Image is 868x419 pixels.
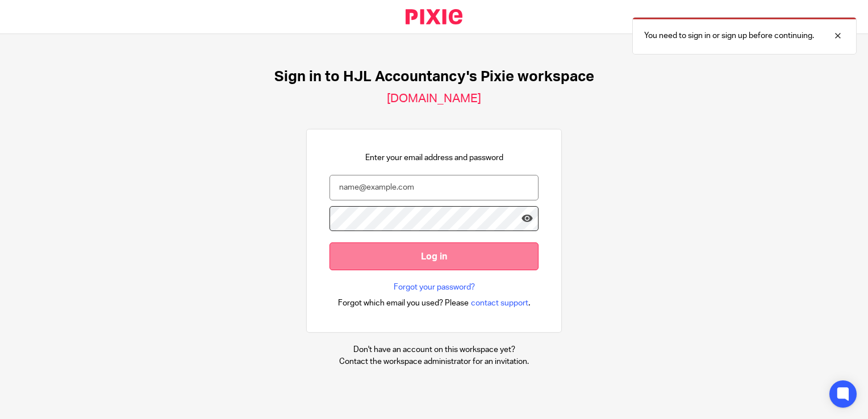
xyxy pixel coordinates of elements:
p: Enter your email address and password [365,152,503,164]
h1: Sign in to HJL Accountancy's Pixie workspace [274,68,594,86]
input: Log in [329,242,539,270]
h2: [DOMAIN_NAME] [387,91,481,106]
p: Contact the workspace administrator for an invitation. [339,356,529,367]
input: name@example.com [329,175,539,200]
p: Don't have an account on this workspace yet? [339,344,529,355]
p: You need to sign in or sign up before continuing. [644,30,814,41]
span: contact support [471,298,528,309]
a: Forgot your password? [394,282,475,293]
div: . [338,296,531,309]
span: Forgot which email you used? Please [338,298,469,309]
